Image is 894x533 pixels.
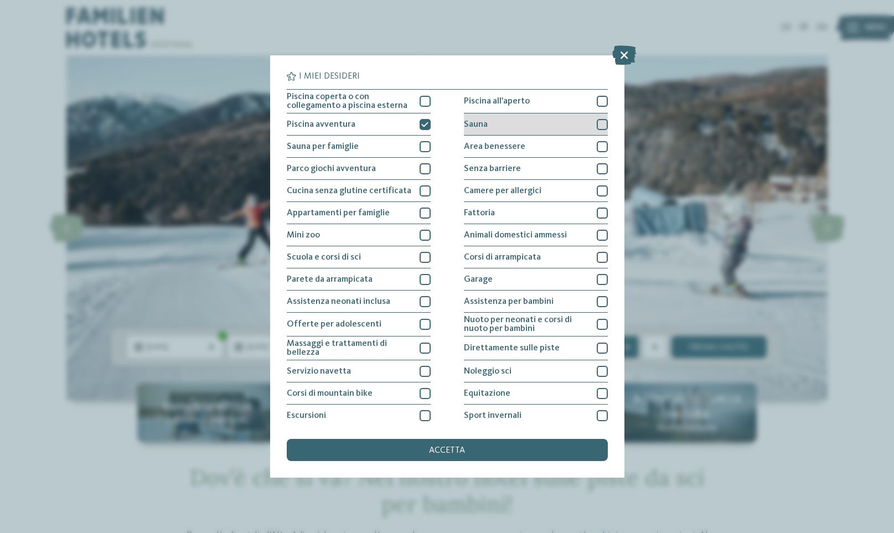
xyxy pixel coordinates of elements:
span: Servizio navetta [287,367,351,376]
span: Cucina senza glutine certificata [287,187,411,195]
span: Direttamente sulle piste [464,344,560,353]
span: Equitazione [464,389,510,398]
span: Senza barriere [464,164,521,173]
span: Corsi di arrampicata [464,253,541,262]
span: Massaggi e trattamenti di bellezza [287,339,411,357]
span: I miei desideri [299,72,360,81]
span: Parco giochi avventura [287,164,376,173]
span: Offerte per adolescenti [287,320,381,329]
span: Sport invernali [464,411,521,420]
span: accetta [429,446,465,455]
span: Fattoria [464,209,495,218]
span: Piscina coperta o con collegamento a piscina esterna [287,92,411,110]
span: Assistenza neonati inclusa [287,297,390,306]
span: Noleggio sci [464,367,511,376]
span: Assistenza per bambini [464,297,554,306]
span: Mini zoo [287,231,320,240]
span: Garage [464,275,493,284]
span: Area benessere [464,142,525,151]
span: Animali domestici ammessi [464,231,567,240]
span: Parete da arrampicata [287,275,373,284]
span: Sauna per famiglie [287,142,359,151]
span: Nuoto per neonati e corsi di nuoto per bambini [464,315,588,333]
span: Escursioni [287,411,326,420]
span: Sauna [464,120,488,129]
span: Scuola e corsi di sci [287,253,361,262]
span: Corsi di mountain bike [287,389,373,398]
span: Appartamenti per famiglie [287,209,390,218]
span: Camere per allergici [464,187,541,195]
span: Piscina avventura [287,120,355,129]
span: Piscina all'aperto [464,97,530,106]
